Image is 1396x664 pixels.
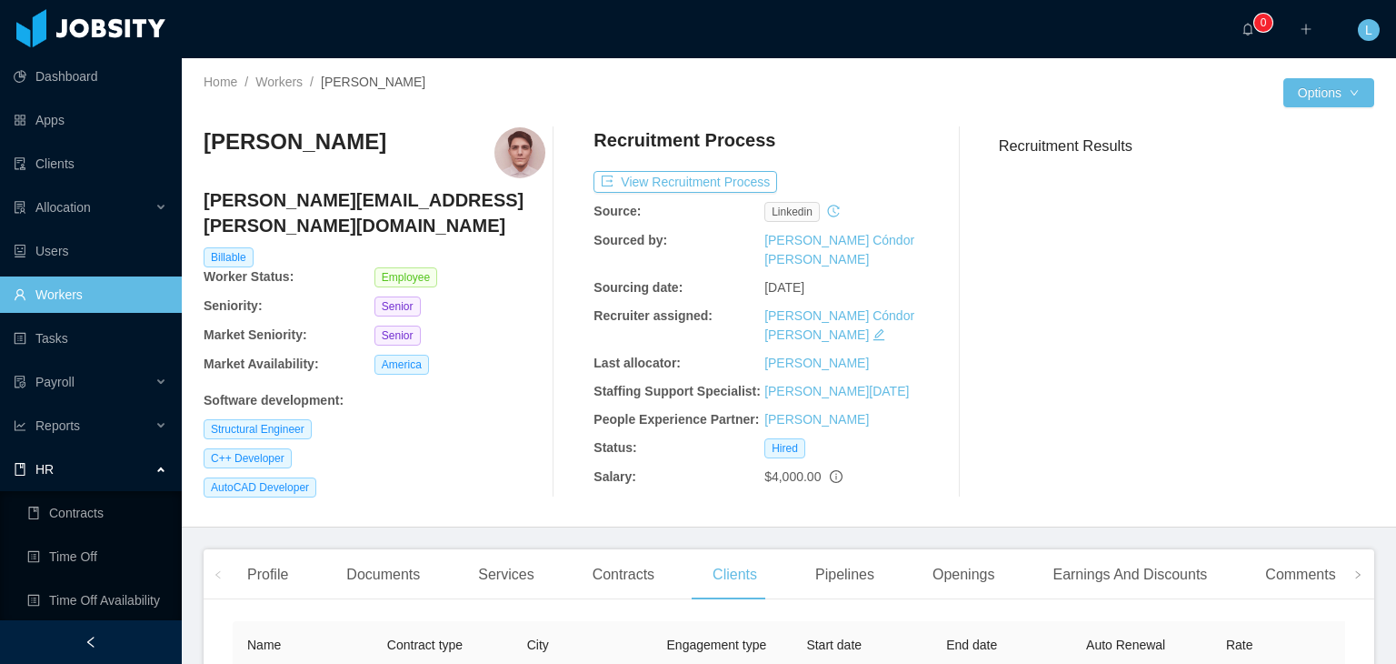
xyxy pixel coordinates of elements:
[310,75,314,89] span: /
[204,247,254,267] span: Billable
[764,412,869,427] a: [PERSON_NAME]
[247,638,281,652] span: Name
[593,440,636,455] b: Status:
[593,175,777,189] a: icon: exportView Recruitment Process
[593,280,683,295] b: Sourcing date:
[1086,638,1165,652] span: Auto Renewal
[204,419,312,439] span: Structural Engineer
[14,320,167,357] a: icon: profileTasks
[764,356,869,370] a: [PERSON_NAME]
[14,277,167,313] a: icon: userWorkers
[764,384,909,398] a: [PERSON_NAME][DATE]
[764,233,914,267] a: [PERSON_NAME] Cóndor [PERSON_NAME]
[1300,23,1312,35] i: icon: plus
[14,419,26,432] i: icon: line-chart
[35,418,80,433] span: Reports
[1365,19,1372,41] span: L
[321,75,425,89] span: [PERSON_NAME]
[494,127,545,178] img: 5d409a24-8c52-4421-92ec-cdde8792540d_665a2d2689642-400w.png
[527,638,549,652] span: City
[204,187,545,238] h4: [PERSON_NAME][EMAIL_ADDRESS][PERSON_NAME][DOMAIN_NAME]
[14,102,167,138] a: icon: appstoreApps
[1353,570,1362,579] i: icon: right
[35,375,75,389] span: Payroll
[1241,23,1254,35] i: icon: bell
[27,538,167,575] a: icon: profileTime Off
[204,298,263,313] b: Seniority:
[374,297,421,317] span: Senior
[593,127,775,153] h4: Recruitment Process
[1038,549,1221,600] div: Earnings And Discounts
[872,328,885,341] i: icon: edit
[204,393,344,407] b: Software development :
[204,269,294,284] b: Worker Status:
[593,171,777,193] button: icon: exportView Recruitment Process
[14,58,167,95] a: icon: pie-chartDashboard
[667,638,767,652] span: Engagement type
[204,75,237,89] a: Home
[1226,638,1253,652] span: Rate
[806,638,862,652] span: Start date
[204,448,292,468] span: C++ Developer
[14,233,167,269] a: icon: robotUsers
[374,355,429,375] span: America
[214,570,223,579] i: icon: left
[332,549,434,600] div: Documents
[14,376,26,388] i: icon: file-protect
[244,75,248,89] span: /
[764,308,914,342] a: [PERSON_NAME] Cóndor [PERSON_NAME]
[204,357,319,371] b: Market Availability:
[1283,78,1374,107] button: Optionsicon: down
[764,438,805,458] span: Hired
[946,638,997,652] span: End date
[830,470,843,483] span: info-circle
[593,233,667,247] b: Sourced by:
[374,326,421,346] span: Senior
[464,549,548,600] div: Services
[593,204,641,218] b: Source:
[578,549,669,600] div: Contracts
[35,462,54,477] span: HR
[1254,14,1272,32] sup: 0
[14,201,26,214] i: icon: solution
[204,327,307,342] b: Market Seniority:
[27,582,167,619] a: icon: profileTime Off Availability
[204,478,316,498] span: AutoCAD Developer
[593,308,713,323] b: Recruiter assigned:
[764,469,821,484] span: $4,000.00
[14,146,167,182] a: icon: auditClients
[14,463,26,476] i: icon: book
[593,412,759,427] b: People Experience Partner:
[827,205,840,217] i: icon: history
[1251,549,1350,600] div: Comments
[593,356,681,370] b: Last allocator:
[204,127,386,156] h3: [PERSON_NAME]
[35,200,91,215] span: Allocation
[764,202,820,222] span: linkedin
[255,75,303,89] a: Workers
[801,549,889,600] div: Pipelines
[387,638,463,652] span: Contract type
[764,280,804,295] span: [DATE]
[999,135,1374,157] h3: Recruitment Results
[233,549,303,600] div: Profile
[593,469,636,484] b: Salary:
[593,384,761,398] b: Staffing Support Specialist:
[918,549,1010,600] div: Openings
[374,267,437,287] span: Employee
[698,549,772,600] div: Clients
[27,495,167,531] a: icon: bookContracts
